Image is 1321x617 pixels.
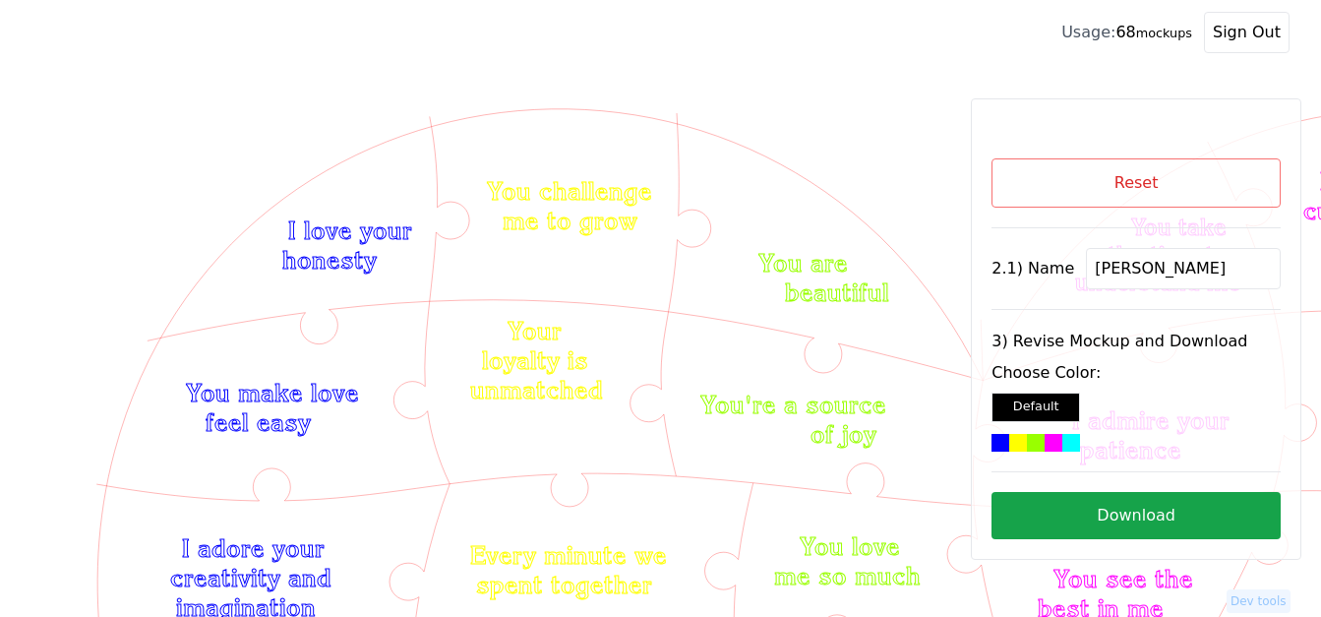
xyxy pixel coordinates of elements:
[1061,23,1115,41] span: Usage:
[1013,399,1059,413] small: Default
[991,330,1281,353] label: 3) Revise Mockup and Download
[487,176,652,206] text: You challenge
[182,533,325,563] text: I adore your
[1136,26,1192,40] small: mockups
[470,375,603,404] text: unmatched
[282,245,377,275] text: honesty
[811,419,876,449] text: of joy
[509,316,563,345] text: Your
[991,361,1281,385] label: Choose Color:
[470,540,667,570] text: Every minute we
[759,248,849,278] text: You are
[700,390,886,419] text: You're a source
[288,216,412,245] text: I love your
[785,278,889,307] text: beautiful
[482,345,588,375] text: loyalty is
[1227,589,1291,613] button: Dev tools
[801,531,901,561] text: You love
[504,206,638,235] text: me to grow
[774,561,921,590] text: me so much
[991,492,1281,539] button: Download
[1204,12,1290,53] button: Sign Out
[991,158,1281,208] button: Reset
[1053,564,1193,593] text: You see the
[991,257,1074,280] label: 2.1) Name
[186,378,359,407] text: You make love
[206,407,311,437] text: feel easy
[476,570,652,599] text: spent together
[1061,21,1192,44] div: 68
[170,563,331,592] text: creativity and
